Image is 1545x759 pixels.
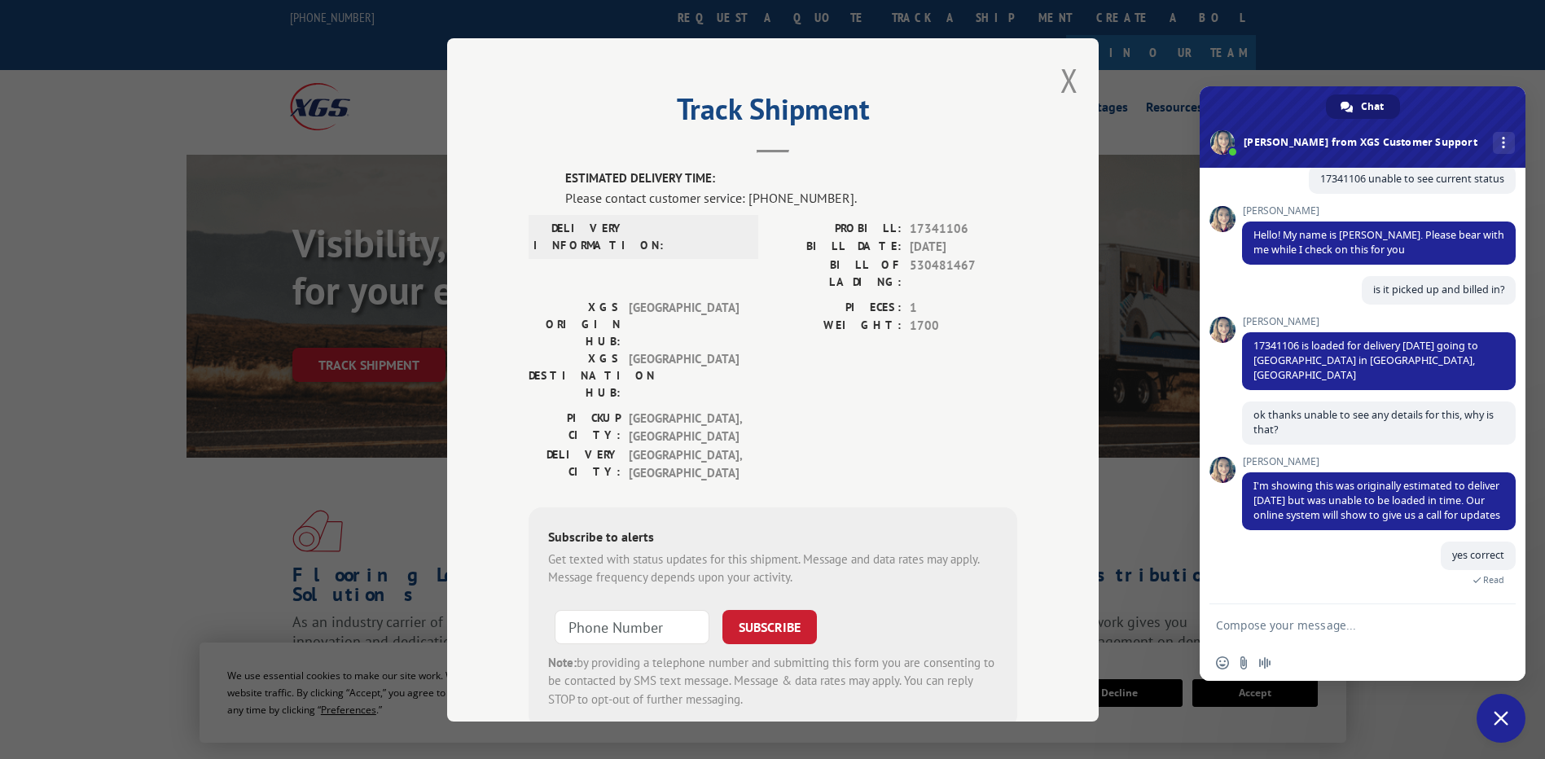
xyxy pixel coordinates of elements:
[548,654,577,669] strong: Note:
[1216,656,1229,669] span: Insert an emoji
[565,187,1017,207] div: Please contact customer service: [PHONE_NUMBER].
[1326,94,1400,119] div: Chat
[529,349,621,401] label: XGS DESTINATION HUB:
[1216,618,1473,633] textarea: Compose your message...
[773,238,902,257] label: BILL DATE:
[910,298,1017,317] span: 1
[529,298,621,349] label: XGS ORIGIN HUB:
[910,238,1017,257] span: [DATE]
[529,98,1017,129] h2: Track Shipment
[529,409,621,445] label: PICKUP CITY:
[773,256,902,290] label: BILL OF LADING:
[1361,94,1384,119] span: Chat
[555,609,709,643] input: Phone Number
[910,256,1017,290] span: 530481467
[629,445,739,482] span: [GEOGRAPHIC_DATA] , [GEOGRAPHIC_DATA]
[1253,479,1500,522] span: I'm showing this was originally estimated to deliver [DATE] but was unable to be loaded in time. ...
[629,409,739,445] span: [GEOGRAPHIC_DATA] , [GEOGRAPHIC_DATA]
[1452,548,1504,562] span: yes correct
[548,653,998,709] div: by providing a telephone number and submitting this form you are consenting to be contacted by SM...
[773,317,902,336] label: WEIGHT:
[773,298,902,317] label: PIECES:
[1483,574,1504,586] span: Read
[629,298,739,349] span: [GEOGRAPHIC_DATA]
[629,349,739,401] span: [GEOGRAPHIC_DATA]
[1258,656,1271,669] span: Audio message
[1060,59,1078,102] button: Close modal
[1253,339,1478,382] span: 17341106 is loaded for delivery [DATE] going to [GEOGRAPHIC_DATA] in [GEOGRAPHIC_DATA], [GEOGRAPH...
[722,609,817,643] button: SUBSCRIBE
[1253,408,1494,437] span: ok thanks unable to see any details for this, why is that?
[1237,656,1250,669] span: Send a file
[1477,694,1525,743] div: Close chat
[1320,172,1504,186] span: 17341106 unable to see current status
[548,526,998,550] div: Subscribe to alerts
[529,445,621,482] label: DELIVERY CITY:
[1242,205,1516,217] span: [PERSON_NAME]
[548,550,998,586] div: Get texted with status updates for this shipment. Message and data rates may apply. Message frequ...
[910,219,1017,238] span: 17341106
[1242,316,1516,327] span: [PERSON_NAME]
[1242,456,1516,467] span: [PERSON_NAME]
[533,219,625,253] label: DELIVERY INFORMATION:
[1493,132,1515,154] div: More channels
[1373,283,1504,296] span: is it picked up and billed in?
[1253,228,1504,257] span: Hello! My name is [PERSON_NAME]. Please bear with me while I check on this for you
[910,317,1017,336] span: 1700
[773,219,902,238] label: PROBILL:
[565,169,1017,188] label: ESTIMATED DELIVERY TIME:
